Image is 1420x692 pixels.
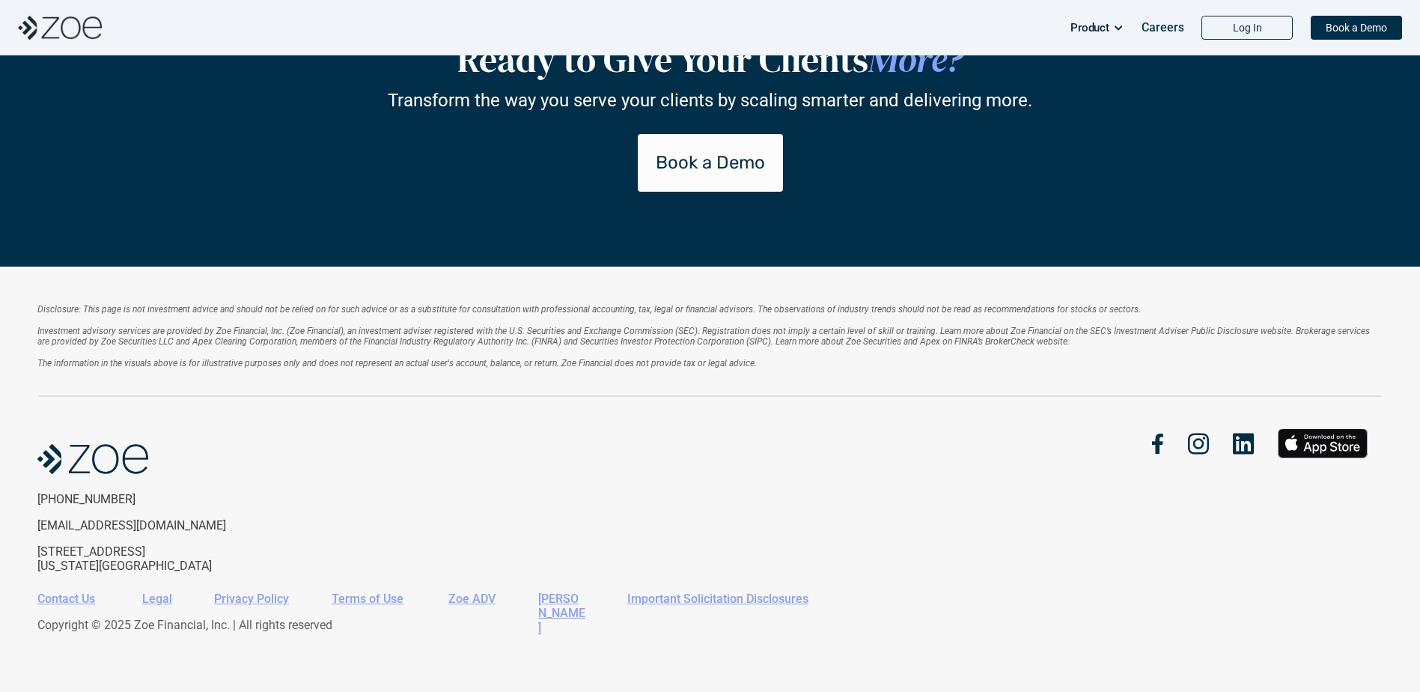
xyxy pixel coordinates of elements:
[142,592,172,606] a: Legal
[1326,22,1387,34] p: Book a Demo
[448,592,496,606] a: Zoe ADV
[336,38,1085,82] h2: Ready to Give Your Clients
[37,492,283,506] p: [PHONE_NUMBER]
[37,358,757,368] em: The information in the visuals above is for illustrative purposes only and does not represent an ...
[37,304,1141,315] em: Disclosure: This page is not investment advice and should not be relied on for such advice or as ...
[868,34,963,84] span: More?
[627,592,808,606] a: Important Solicitation Disclosures
[37,326,1372,347] em: Investment advisory services are provided by Zoe Financial, Inc. (Zoe Financial), an investment a...
[638,134,783,192] a: Book a Demo
[1201,16,1293,40] a: Log In
[37,592,95,606] a: Contact Us
[1070,16,1109,39] p: Product
[1311,16,1402,40] a: Book a Demo
[656,152,765,174] p: Book a Demo
[1142,20,1184,34] p: Careers
[37,618,1371,632] p: Copyright © 2025 Zoe Financial, Inc. | All rights reserved
[332,592,403,606] a: Terms of Use
[538,592,585,634] a: [PERSON_NAME]
[37,544,283,573] p: [STREET_ADDRESS] [US_STATE][GEOGRAPHIC_DATA]
[1233,22,1262,34] p: Log In
[1142,13,1183,43] a: Careers
[388,90,1032,112] p: Transform the way you serve your clients by scaling smarter and delivering more.
[214,592,289,606] a: Privacy Policy
[37,518,283,532] p: [EMAIL_ADDRESS][DOMAIN_NAME]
